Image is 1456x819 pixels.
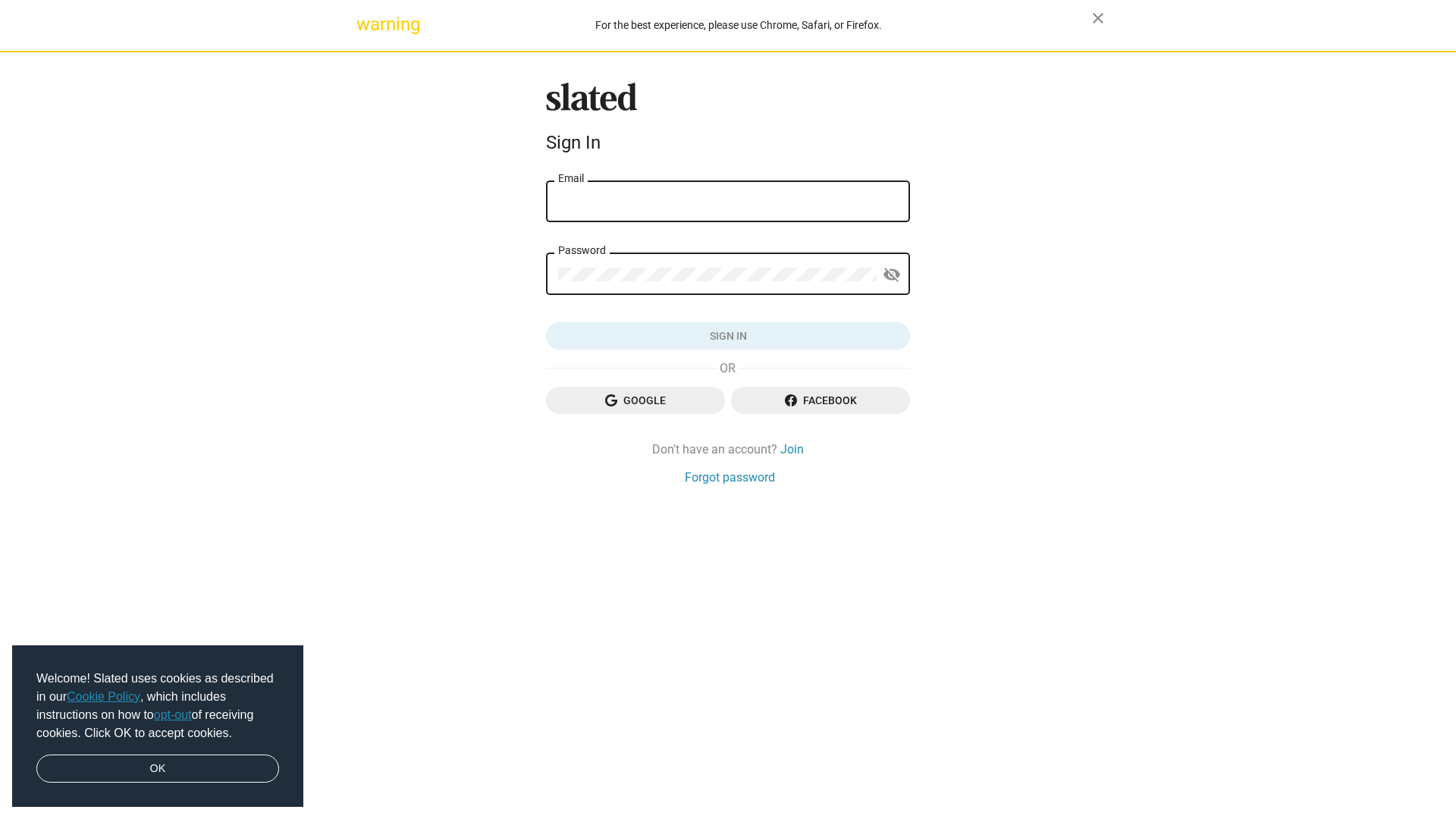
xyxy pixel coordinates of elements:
button: Show password [877,260,907,290]
mat-icon: close [1089,9,1107,27]
div: For the best experience, please use Chrome, Safari, or Firefox. [385,15,1092,36]
a: Join [780,441,804,457]
div: cookieconsent [12,645,303,808]
div: Don't have an account? [546,441,910,457]
span: Welcome! Slated uses cookies as described in our , which includes instructions on how to of recei... [36,670,279,742]
div: Sign In [546,132,910,153]
span: Facebook [743,387,898,414]
a: Cookie Policy [67,690,140,703]
button: Google [546,387,725,414]
a: dismiss cookie message [36,755,279,783]
a: opt-out [154,708,192,721]
span: Google [558,387,713,414]
button: Facebook [731,387,910,414]
sl-branding: Sign In [546,83,910,160]
a: Forgot password [685,469,775,485]
mat-icon: visibility_off [883,263,901,287]
mat-icon: warning [356,15,375,33]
